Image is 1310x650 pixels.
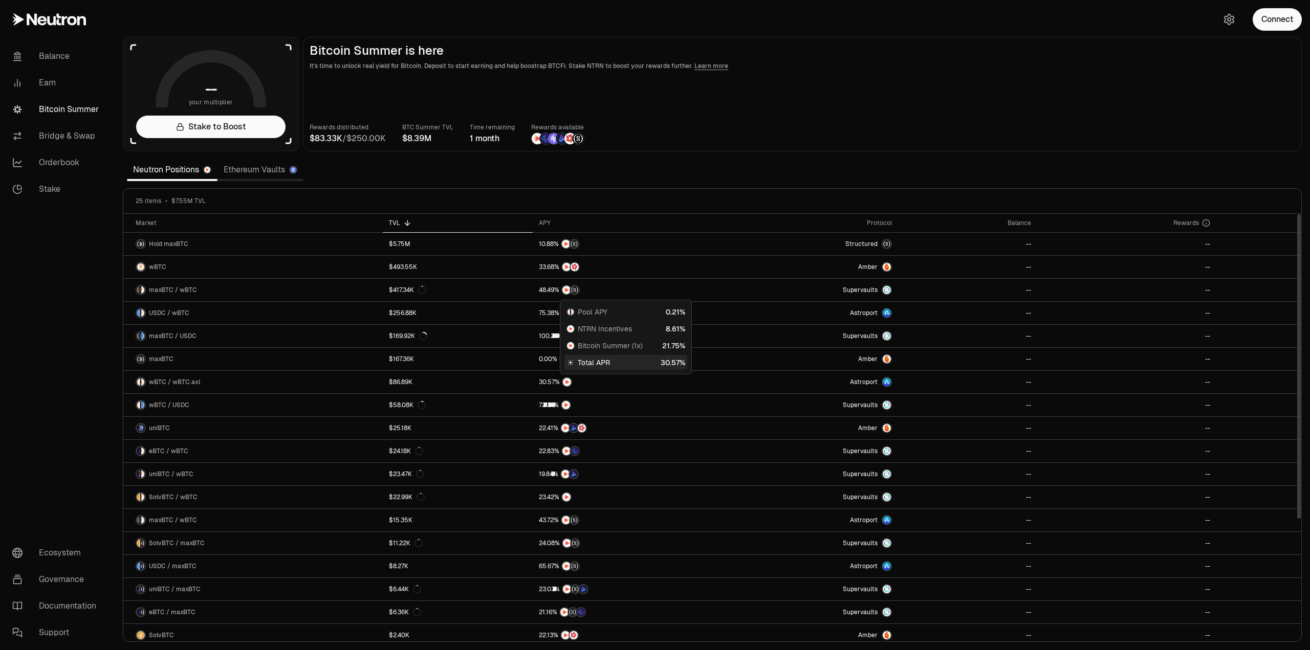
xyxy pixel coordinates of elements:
img: NTRN [560,608,569,616]
span: SolvBTC / maxBTC [149,539,205,547]
div: $2.40K [389,631,409,639]
button: NTRNBedrock DiamondsMars Fragments [539,423,710,433]
img: SolvBTC Logo [137,493,140,501]
img: Bedrock Diamonds [570,470,578,478]
img: Structured Points [569,608,577,616]
a: AmberAmber [716,417,898,439]
a: -- [1037,302,1216,324]
a: -- [1037,371,1216,393]
img: wBTC.axl Logo [141,378,145,386]
img: Supervaults [883,447,891,455]
a: -- [1037,578,1216,600]
img: NTRN [562,493,571,501]
a: -- [1037,532,1216,554]
img: maxBTC Logo [137,240,145,248]
span: Supervaults [843,539,878,547]
p: Time remaining [470,122,515,132]
a: -- [1037,348,1216,370]
img: uniBTC Logo [137,585,140,593]
img: USDC Logo [141,332,145,340]
span: your multiplier [189,97,233,107]
div: $493.55K [389,263,417,271]
span: Astroport [850,562,878,570]
a: $417.34K [383,279,533,301]
img: EtherFi Points [577,608,585,616]
img: maxBTC Logo [141,539,145,547]
a: SupervaultsSupervaults [716,601,898,623]
a: NTRN [533,486,716,508]
img: NTRN [561,424,570,432]
p: It's time to unlock real yield for Bitcoin. Deposit to start earning and help boostrap BTCFi. Sta... [310,61,1295,71]
img: NTRN [563,378,571,386]
div: 1 month [470,132,515,145]
span: maxBTC [149,355,173,363]
span: 25 items [136,197,161,205]
div: $167.36K [389,355,414,363]
a: -- [1037,394,1216,416]
button: NTRNMars Fragments [539,262,710,272]
a: -- [1037,440,1216,462]
img: maxBTC Logo [141,562,145,570]
a: -- [898,601,1038,623]
span: eBTC / wBTC [149,447,188,455]
a: NTRNMars Fragments [533,256,716,278]
a: StructuredmaxBTC [716,233,898,255]
div: $23.47K [389,470,424,478]
div: $58.08K [389,401,426,409]
img: Structured Points [571,585,579,593]
a: -- [898,486,1038,508]
img: NTRN [562,240,570,248]
img: maxBTC Logo [137,332,140,340]
a: $58.08K [383,394,533,416]
div: $24.18K [389,447,423,455]
span: Hold maxBTC [149,240,188,248]
a: -- [1037,279,1216,301]
img: NTRN [563,539,571,547]
span: wBTC [149,263,166,271]
img: Supervaults [883,470,891,478]
a: Support [4,619,111,646]
img: NTRN [562,286,571,294]
a: NTRNBedrock Diamonds [533,463,716,485]
a: -- [898,463,1038,485]
a: $22.99K [383,486,533,508]
img: Structured Points [571,562,579,570]
a: -- [898,348,1038,370]
a: SupervaultsSupervaults [716,394,898,416]
img: maxBTC [883,240,891,248]
a: $6.44K [383,578,533,600]
img: Bedrock Diamonds [570,424,578,432]
img: eBTC Logo [137,447,140,455]
img: uniBTC Logo [137,424,145,432]
img: USDC Logo [141,401,145,409]
img: NTRN [562,562,571,570]
a: $2.40K [383,624,533,646]
div: $15.35K [389,516,412,524]
img: wBTC Logo [137,378,140,386]
img: Ethereum Logo [290,167,296,173]
a: NTRNStructured Points [533,532,716,554]
a: Governance [4,566,111,593]
img: Structured Points [571,286,579,294]
a: uniBTC LogowBTC LogouniBTC / wBTC [123,463,383,485]
img: Amber [883,263,891,271]
a: $15.35K [383,509,533,531]
a: maxBTC LogomaxBTC [123,348,383,370]
a: uniBTC LogouniBTC [123,417,383,439]
a: -- [898,394,1038,416]
img: NTRN [562,401,570,409]
a: Astroport [716,509,898,531]
button: NTRN [539,400,710,410]
button: NTRNStructured Points [539,285,710,295]
span: maxBTC / wBTC [149,286,197,294]
span: Amber [858,263,878,271]
img: Structured Points [570,516,578,524]
a: -- [898,417,1038,439]
img: maxBTC Logo [137,516,140,524]
img: Mars Fragments [564,133,576,144]
span: wBTC / USDC [149,401,189,409]
a: $6.36K [383,601,533,623]
a: -- [898,509,1038,531]
a: -- [898,440,1038,462]
a: Bitcoin Summer [4,96,111,123]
